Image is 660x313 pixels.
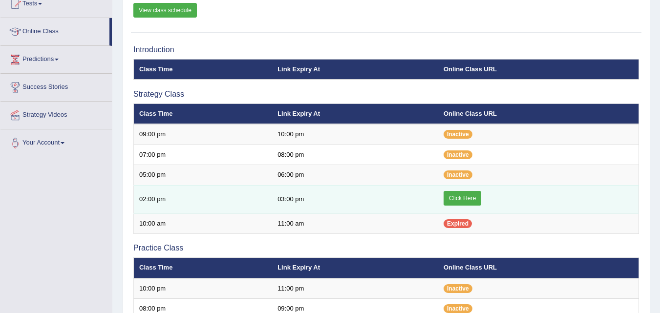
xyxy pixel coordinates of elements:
td: 06:00 pm [272,165,438,186]
h3: Introduction [133,45,639,54]
th: Link Expiry At [272,258,438,278]
h3: Strategy Class [133,90,639,99]
a: View class schedule [133,3,197,18]
th: Class Time [134,258,273,278]
th: Link Expiry At [272,104,438,124]
th: Class Time [134,59,273,80]
th: Online Class URL [438,59,639,80]
td: 11:00 am [272,213,438,234]
a: Your Account [0,129,112,154]
span: Expired [444,219,472,228]
td: 05:00 pm [134,165,273,186]
span: Inactive [444,284,472,293]
th: Online Class URL [438,104,639,124]
span: Inactive [444,304,472,313]
th: Online Class URL [438,258,639,278]
td: 09:00 pm [134,124,273,145]
td: 11:00 pm [272,278,438,299]
td: 10:00 pm [272,124,438,145]
td: 03:00 pm [272,185,438,213]
td: 02:00 pm [134,185,273,213]
th: Class Time [134,104,273,124]
span: Inactive [444,130,472,139]
a: Success Stories [0,74,112,98]
td: 10:00 am [134,213,273,234]
a: Click Here [444,191,481,206]
td: 07:00 pm [134,145,273,165]
a: Predictions [0,46,112,70]
td: 08:00 pm [272,145,438,165]
a: Online Class [0,18,109,42]
td: 10:00 pm [134,278,273,299]
a: Strategy Videos [0,102,112,126]
h3: Practice Class [133,244,639,252]
span: Inactive [444,150,472,159]
span: Inactive [444,170,472,179]
th: Link Expiry At [272,59,438,80]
